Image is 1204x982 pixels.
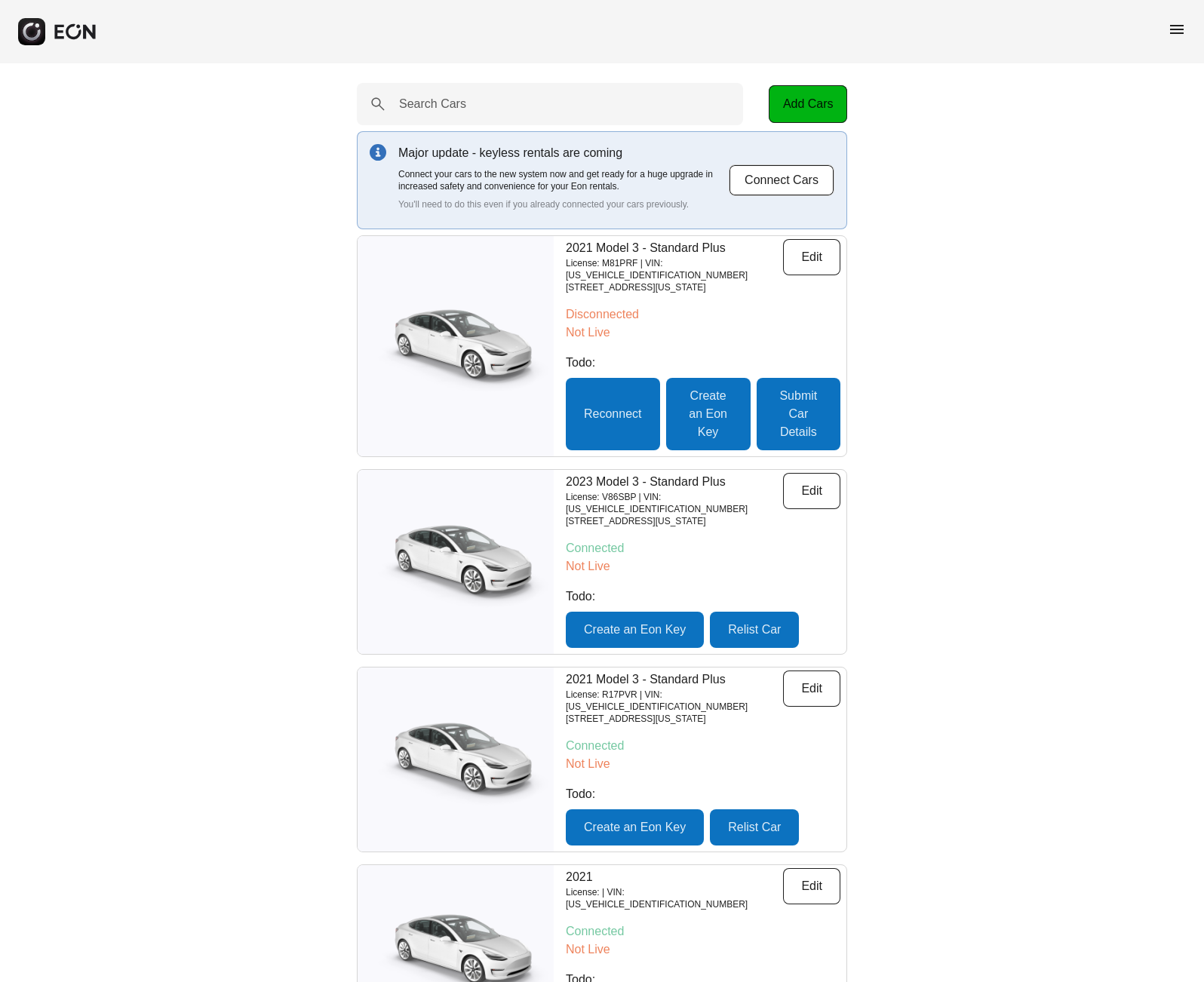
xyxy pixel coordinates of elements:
[710,612,799,648] button: Relist Car
[358,513,554,611] img: car
[729,164,834,196] button: Connect Cars
[757,378,840,450] button: Submit Car Details
[398,198,729,210] p: You'll need to do this even if you already connected your cars previously.
[399,95,466,113] label: Search Cars
[769,85,847,123] button: Add Cars
[566,515,783,527] p: [STREET_ADDRESS][US_STATE]
[398,144,729,162] p: Major update - keyless rentals are coming
[566,922,840,941] p: Connected
[566,737,840,755] p: Connected
[566,809,704,845] button: Create an Eon Key
[783,868,840,904] button: Edit
[358,297,554,395] img: car
[666,378,751,450] button: Create an Eon Key
[398,168,729,192] p: Connect your cars to the new system now and get ready for a huge upgrade in increased safety and ...
[566,557,840,575] p: Not Live
[566,785,840,803] p: Todo:
[566,305,840,324] p: Disconnected
[566,378,660,450] button: Reconnect
[566,755,840,773] p: Not Live
[566,886,783,910] p: License: | VIN: [US_VEHICLE_IDENTIFICATION_NUMBER]
[566,539,840,557] p: Connected
[566,239,783,257] p: 2021 Model 3 - Standard Plus
[783,671,840,707] button: Edit
[566,671,783,689] p: 2021 Model 3 - Standard Plus
[566,354,840,372] p: Todo:
[1168,20,1186,38] span: menu
[566,281,783,293] p: [STREET_ADDRESS][US_STATE]
[566,491,783,515] p: License: V86SBP | VIN: [US_VEHICLE_IDENTIFICATION_NUMBER]
[783,473,840,509] button: Edit
[566,689,783,713] p: License: R17PVR | VIN: [US_VEHICLE_IDENTIFICATION_NUMBER]
[566,257,783,281] p: License: M81PRF | VIN: [US_VEHICLE_IDENTIFICATION_NUMBER]
[370,144,386,161] img: info
[566,941,840,959] p: Not Live
[566,868,783,886] p: 2021
[566,612,704,648] button: Create an Eon Key
[566,713,783,725] p: [STREET_ADDRESS][US_STATE]
[783,239,840,275] button: Edit
[566,473,783,491] p: 2023 Model 3 - Standard Plus
[358,710,554,809] img: car
[710,809,799,845] button: Relist Car
[566,588,840,606] p: Todo:
[566,324,840,342] p: Not Live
